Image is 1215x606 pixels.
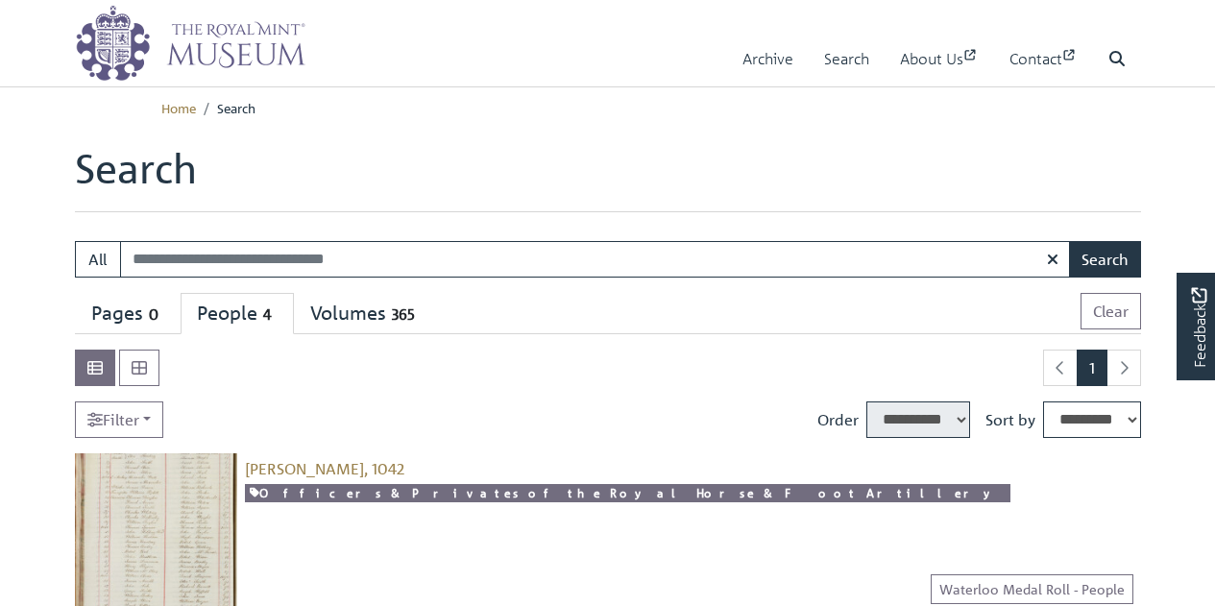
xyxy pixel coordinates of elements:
label: Order [817,408,859,431]
a: Home [161,99,196,116]
div: Pages [91,302,164,326]
a: Would you like to provide feedback? [1177,273,1215,380]
a: Archive [742,32,793,86]
h1: Search [75,144,1141,211]
span: Goto page 1 [1077,350,1107,386]
li: Previous page [1043,350,1078,386]
button: Search [1069,241,1141,278]
a: Contact [1009,32,1078,86]
span: Feedback [1187,287,1210,367]
a: Search [824,32,869,86]
button: All [75,241,121,278]
div: Volumes [310,302,420,326]
a: Officers & Privates of the Royal Horse & Foot Artillery [245,484,1010,502]
span: 0 [143,303,164,326]
button: Clear [1081,293,1141,329]
input: Enter one or more search terms... [120,241,1071,278]
span: Search [217,99,255,116]
span: 365 [386,303,420,326]
a: Filter [75,401,163,438]
label: Sort by [985,408,1035,431]
div: People [197,302,278,326]
span: 4 [257,303,278,326]
a: [PERSON_NAME], 1042 [245,459,404,478]
img: logo_wide.png [75,5,305,82]
a: Waterloo Medal Roll - People [931,574,1133,604]
a: About Us [900,32,979,86]
nav: pagination [1035,350,1141,386]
